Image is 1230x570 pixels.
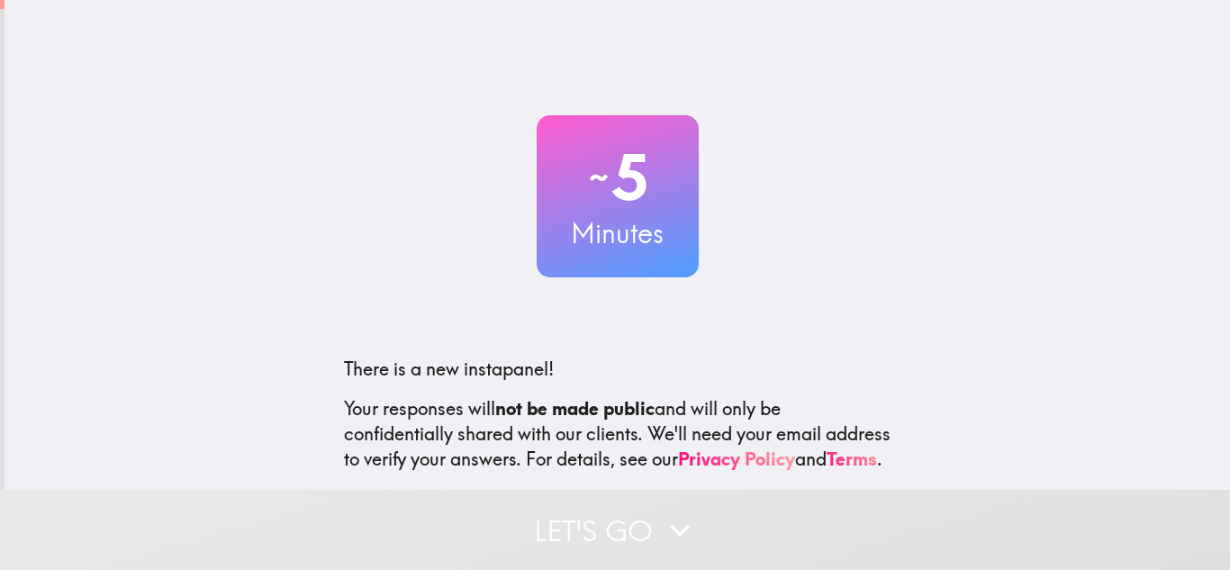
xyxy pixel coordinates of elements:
[586,150,611,204] span: ~
[827,448,877,470] a: Terms
[678,448,795,470] a: Privacy Policy
[344,486,891,537] p: This invite is exclusively for you, please do not share it. Complete it soon because spots are li...
[495,397,655,420] b: not be made public
[537,214,699,252] h3: Minutes
[344,396,891,472] p: Your responses will and will only be confidentially shared with our clients. We'll need your emai...
[344,357,554,380] span: There is a new instapanel!
[537,140,699,214] h2: 5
